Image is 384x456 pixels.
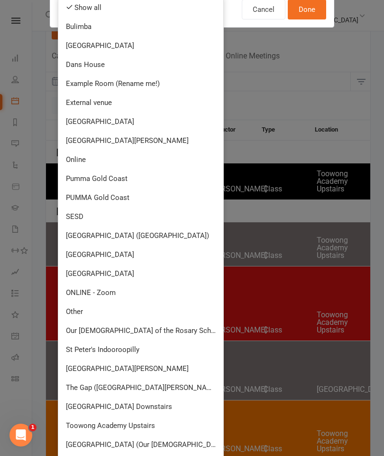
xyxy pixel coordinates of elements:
a: The Gap ([GEOGRAPHIC_DATA][PERSON_NAME]) [58,378,223,397]
a: [GEOGRAPHIC_DATA][PERSON_NAME] [58,359,223,378]
a: Pumma Gold Coast [58,169,223,188]
a: ONLINE - Zoom [58,283,223,302]
a: Online [58,150,223,169]
a: [GEOGRAPHIC_DATA] ([GEOGRAPHIC_DATA]) [58,226,223,245]
a: SESD [58,207,223,226]
a: Dans House [58,55,223,74]
a: Example Room (Rename me!) [58,74,223,93]
span: 1 [29,424,37,431]
a: [GEOGRAPHIC_DATA] Downstairs [58,397,223,416]
a: [GEOGRAPHIC_DATA] (Our [DEMOGRAPHIC_DATA] of the Angels) [58,435,223,454]
a: External venue [58,93,223,112]
a: [GEOGRAPHIC_DATA] [58,36,223,55]
a: [GEOGRAPHIC_DATA][PERSON_NAME] [58,131,223,150]
a: [GEOGRAPHIC_DATA] [58,245,223,264]
a: Bulimba [58,17,223,36]
a: Toowong Academy Upstairs [58,416,223,435]
a: St Peter's Indooroopilly [58,340,223,359]
a: [GEOGRAPHIC_DATA] [58,112,223,131]
a: PUMMA Gold Coast [58,188,223,207]
a: Other [58,302,223,321]
a: [GEOGRAPHIC_DATA] [58,264,223,283]
iframe: Intercom live chat [9,424,32,446]
a: Our [DEMOGRAPHIC_DATA] of the Rosary School Kenmore [58,321,223,340]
